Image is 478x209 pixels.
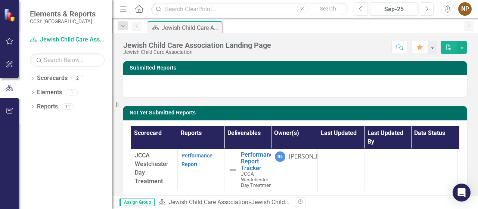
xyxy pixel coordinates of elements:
div: Jewish Child Care Association Landing Page [251,199,369,206]
div: Jewish Child Care Association Landing Page [123,41,271,49]
span: Search [320,6,336,12]
div: 1 [66,89,78,96]
td: Double-Click to Edit Right Click for Context Menu [224,149,271,191]
div: 2 [71,75,83,82]
span: JCCA Westchester Day Treatment [241,171,273,188]
div: RL [275,151,285,162]
input: Search Below... [30,53,105,67]
td: Double-Click to Edit [411,149,458,191]
a: Scorecards [37,74,68,83]
input: Search ClearPoint... [151,3,348,16]
div: Open Intercom Messenger [453,184,471,202]
a: Jewish Child Care Association [169,199,248,206]
span: Assign Group [119,199,155,206]
span: JCCA Westchester Day Treatment [135,152,168,185]
img: ClearPoint Strategy [4,9,17,22]
a: Jewish Child Care Association [30,36,105,44]
button: Sep-25 [370,2,418,16]
span: Elements & Reports [30,9,96,18]
div: Jewish Child Care Association Landing Page [162,23,220,33]
button: NP [458,2,472,16]
a: Performance Report [181,153,212,167]
div: » [158,198,289,207]
div: [PERSON_NAME] [289,153,334,161]
div: 11 [62,103,74,110]
small: CCSI: [GEOGRAPHIC_DATA] [30,18,96,24]
h3: Not Yet Submitted Reports [130,110,463,116]
button: Search [309,4,347,14]
div: Jewish Child Care Association [123,49,271,55]
a: Elements [37,88,62,97]
h3: Submitted Reports [130,65,463,71]
a: Performance Report Tracker [241,151,276,171]
img: Not Defined [228,166,237,175]
div: Sep-25 [373,5,415,14]
a: Reports [37,102,58,111]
